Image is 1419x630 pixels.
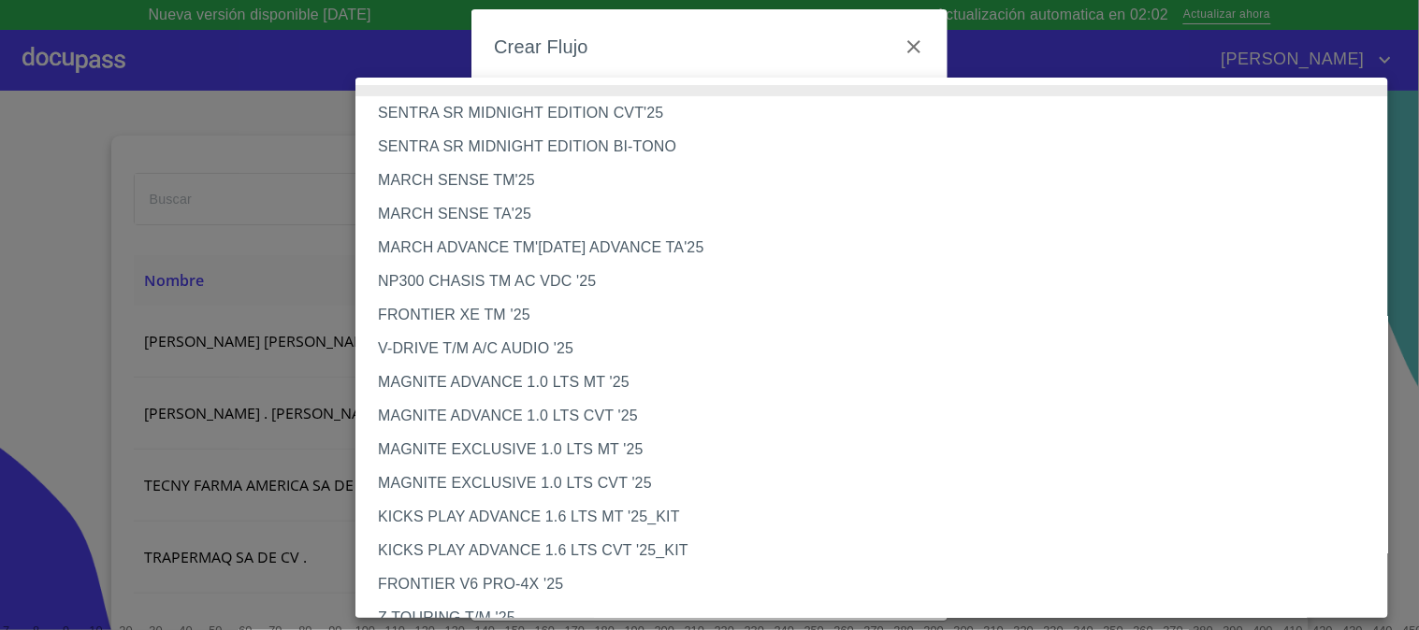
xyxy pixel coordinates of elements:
[355,96,1404,130] li: SENTRA SR MIDNIGHT EDITION CVT'25
[355,332,1404,365] li: V-DRIVE T/M A/C AUDIO '25
[355,130,1404,164] li: SENTRA SR MIDNIGHT EDITION BI-TONO
[355,466,1404,500] li: MAGNITE EXCLUSIVE 1.0 LTS CVT '25
[355,534,1404,567] li: KICKS PLAY ADVANCE 1.6 LTS CVT '25_KIT
[355,500,1404,534] li: KICKS PLAY ADVANCE 1.6 LTS MT '25_KIT
[355,231,1404,265] li: MARCH ADVANCE TM'[DATE] ADVANCE TA'25
[355,197,1404,231] li: MARCH SENSE TA'25
[355,567,1404,601] li: FRONTIER V6 PRO-4X '25
[355,399,1404,433] li: MAGNITE ADVANCE 1.0 LTS CVT '25
[355,365,1404,399] li: MAGNITE ADVANCE 1.0 LTS MT '25
[355,265,1404,298] li: NP300 CHASIS TM AC VDC '25
[355,298,1404,332] li: FRONTIER XE TM '25
[355,164,1404,197] li: MARCH SENSE TM'25
[355,433,1404,466] li: MAGNITE EXCLUSIVE 1.0 LTS MT '25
